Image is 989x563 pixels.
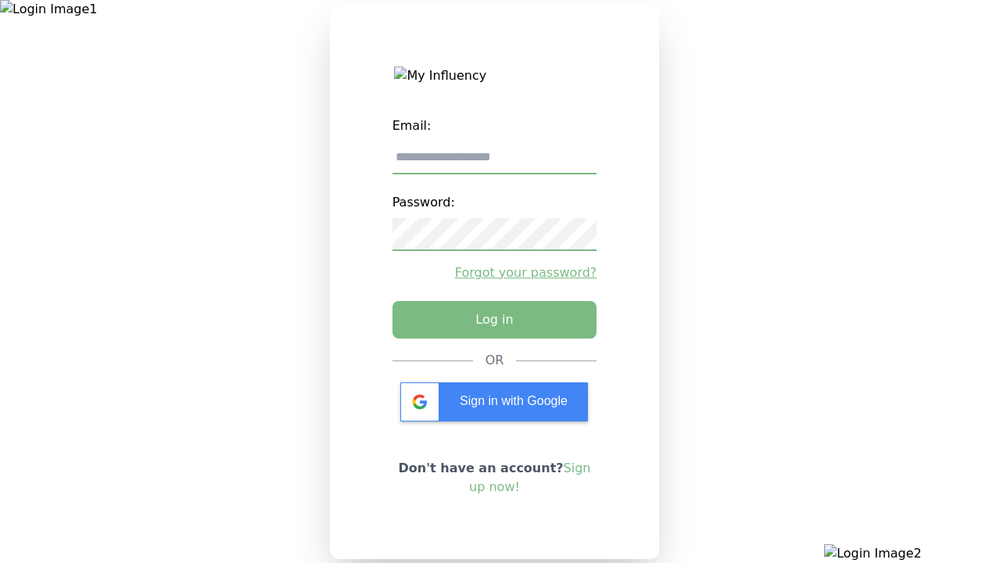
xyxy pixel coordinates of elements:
[392,110,597,142] label: Email:
[394,66,594,85] img: My Influency
[400,382,588,421] div: Sign in with Google
[824,544,989,563] img: Login Image2
[460,394,568,407] span: Sign in with Google
[392,301,597,339] button: Log in
[486,351,504,370] div: OR
[392,264,597,282] a: Forgot your password?
[392,187,597,218] label: Password:
[392,459,597,497] p: Don't have an account?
